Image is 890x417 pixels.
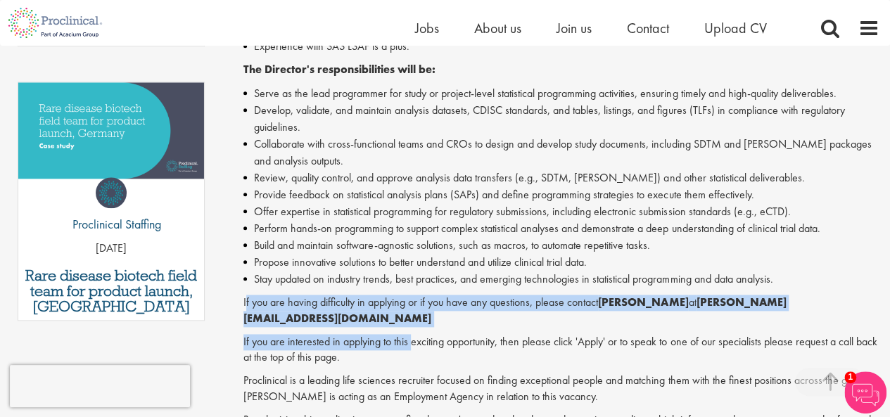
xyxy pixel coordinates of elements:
li: Review, quality control, and approve analysis data transfers (e.g., SDTM, [PERSON_NAME]) and othe... [243,169,879,186]
a: Link to a post [18,82,204,207]
a: Rare disease biotech field team for product launch, [GEOGRAPHIC_DATA] [25,268,197,314]
a: Jobs [415,19,439,37]
a: Upload CV [704,19,767,37]
li: Serve as the lead programmer for study or project-level statistical programming activities, ensur... [243,85,879,102]
iframe: reCAPTCHA [10,365,190,407]
a: Contact [627,19,669,37]
img: Proclinical Staffing [96,177,127,208]
span: 1 [844,371,856,383]
a: Join us [557,19,592,37]
p: Proclinical Staffing [62,215,161,233]
p: If you are having difficulty in applying or if you have any questions, please contact at [243,295,879,327]
li: Offer expertise in statistical programming for regulatory submissions, including electronic submi... [243,203,879,220]
li: Collaborate with cross-functional teams and CROs to design and develop study documents, including... [243,136,879,169]
li: Propose innovative solutions to better understand and utilize clinical trial data. [243,254,879,271]
li: Develop, validate, and maintain analysis datasets, CDISC standards, and tables, listings, and fig... [243,102,879,136]
a: About us [474,19,521,37]
li: Stay updated on industry trends, best practices, and emerging technologies in statistical program... [243,271,879,288]
strong: The Director's responsibilities will be: [243,62,436,77]
p: Proclinical is a leading life sciences recruiter focused on finding exceptional people and matchi... [243,373,879,405]
li: Experience with SAS LSAF is a plus. [243,38,879,55]
strong: [PERSON_NAME][EMAIL_ADDRESS][DOMAIN_NAME] [243,295,786,326]
li: Build and maintain software-agnostic solutions, such as macros, to automate repetitive tasks. [243,237,879,254]
a: Proclinical Staffing Proclinical Staffing [62,177,161,240]
img: Chatbot [844,371,886,413]
strong: [PERSON_NAME] [598,295,688,309]
li: Perform hands-on programming to support complex statistical analyses and demonstrate a deep under... [243,220,879,237]
p: If you are interested in applying to this exciting opportunity, then please click 'Apply' or to s... [243,334,879,366]
li: Provide feedback on statistical analysis plans (SAPs) and define programming strategies to execut... [243,186,879,203]
p: [DATE] [18,240,204,257]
